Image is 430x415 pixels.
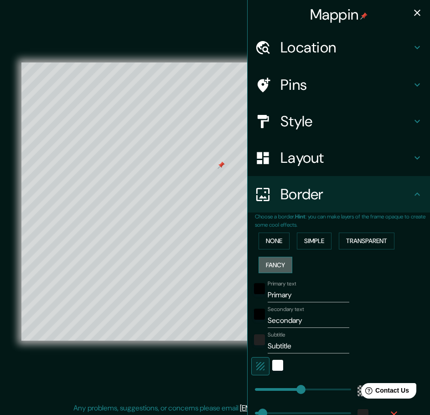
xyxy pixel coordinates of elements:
[339,233,394,249] button: Transparent
[268,306,304,313] label: Secondary text
[248,140,430,176] div: Layout
[268,280,296,288] label: Primary text
[248,176,430,213] div: Border
[255,213,430,229] p: Choose a border. : you can make layers of the frame opaque to create some cool effects.
[360,12,368,20] img: pin-icon.png
[272,360,283,371] button: white
[280,149,412,167] h4: Layout
[248,103,430,140] div: Style
[254,334,265,345] button: color-222222
[349,379,420,405] iframe: Help widget launcher
[259,257,292,274] button: Fancy
[280,112,412,130] h4: Style
[254,309,265,320] button: black
[248,67,430,103] div: Pins
[268,331,285,339] label: Subtitle
[240,403,352,413] a: [EMAIL_ADDRESS][DOMAIN_NAME]
[73,403,354,414] p: Any problems, suggestions, or concerns please email .
[248,29,430,66] div: Location
[297,233,332,249] button: Simple
[259,233,290,249] button: None
[310,5,368,24] h4: Mappin
[254,283,265,294] button: black
[280,76,412,94] h4: Pins
[280,185,412,203] h4: Border
[280,38,412,57] h4: Location
[295,213,306,220] b: Hint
